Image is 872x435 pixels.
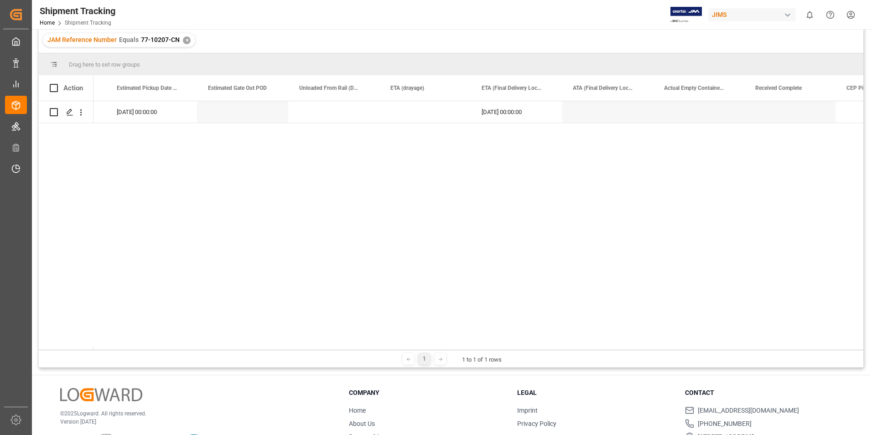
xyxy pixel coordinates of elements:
[349,407,366,414] a: Home
[208,85,267,91] span: Estimated Gate Out POD
[141,36,180,43] span: 77-10207-CN
[60,409,326,418] p: © 2025 Logward. All rights reserved.
[106,101,197,123] div: [DATE] 00:00:00
[670,7,702,23] img: Exertis%20JAM%20-%20Email%20Logo.jpg_1722504956.jpg
[471,101,562,123] div: [DATE] 00:00:00
[708,8,796,21] div: JIMS
[698,406,799,415] span: [EMAIL_ADDRESS][DOMAIN_NAME]
[462,355,502,364] div: 1 to 1 of 1 rows
[517,420,556,427] a: Privacy Policy
[517,407,538,414] a: Imprint
[349,420,375,427] a: About Us
[47,36,117,43] span: JAM Reference Number
[517,388,674,398] h3: Legal
[664,85,725,91] span: Actual Empty Container Dropoff
[40,20,55,26] a: Home
[69,61,140,68] span: Drag here to set row groups
[820,5,841,25] button: Help Center
[60,418,326,426] p: Version [DATE]
[183,36,191,44] div: ✕
[573,85,634,91] span: ATA (Final Delivery Location)
[349,388,506,398] h3: Company
[60,388,142,401] img: Logward Logo
[119,36,139,43] span: Equals
[117,85,178,91] span: Estimated Pickup Date (Origin)
[708,6,799,23] button: JIMS
[755,85,802,91] span: Received Complete
[419,353,430,365] div: 1
[63,84,83,92] div: Action
[482,85,543,91] span: ETA (Final Delivery Location)
[390,85,424,91] span: ETA (drayage)
[39,101,93,123] div: Press SPACE to select this row.
[299,85,360,91] span: Unloaded From Rail (Destination)
[698,419,752,429] span: [PHONE_NUMBER]
[799,5,820,25] button: show 0 new notifications
[685,388,842,398] h3: Contact
[40,4,115,18] div: Shipment Tracking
